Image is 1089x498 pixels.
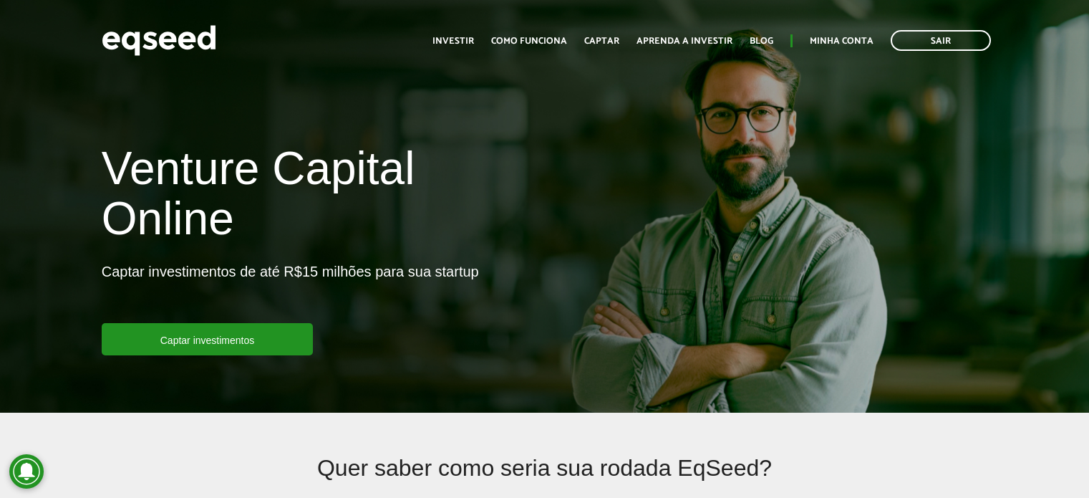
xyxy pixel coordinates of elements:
[891,30,991,51] a: Sair
[102,143,534,252] h1: Venture Capital Online
[491,37,567,46] a: Como funciona
[432,37,474,46] a: Investir
[102,21,216,59] img: EqSeed
[102,323,314,355] a: Captar investimentos
[750,37,773,46] a: Blog
[637,37,732,46] a: Aprenda a investir
[102,263,479,323] p: Captar investimentos de até R$15 milhões para sua startup
[584,37,619,46] a: Captar
[810,37,873,46] a: Minha conta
